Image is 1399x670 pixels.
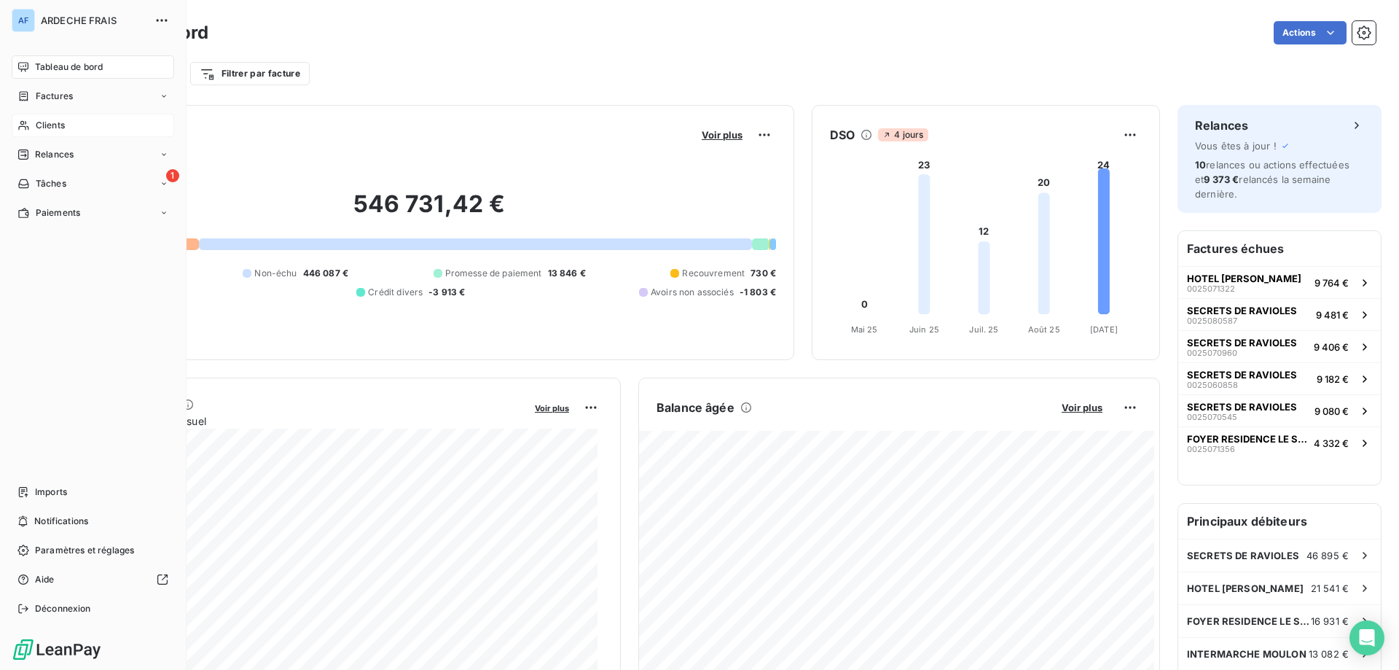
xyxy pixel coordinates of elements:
[1314,405,1349,417] span: 9 080 €
[697,128,747,141] button: Voir plus
[303,267,348,280] span: 446 087 €
[1187,401,1297,413] span: SECRETS DE RAVIOLES
[1311,615,1349,627] span: 16 931 €
[1274,21,1347,44] button: Actions
[851,324,878,335] tspan: Mai 25
[1178,266,1381,298] button: HOTEL [PERSON_NAME]00250713229 764 €
[1187,369,1297,381] span: SECRETS DE RAVIOLES
[35,573,55,586] span: Aide
[12,9,35,32] div: AF
[12,568,174,591] a: Aide
[82,190,776,233] h2: 546 731,42 €
[1178,394,1381,426] button: SECRETS DE RAVIOLES00250705459 080 €
[535,403,569,413] span: Voir plus
[41,15,146,26] span: ARDECHE FRAIS
[254,267,297,280] span: Non-échu
[1028,324,1060,335] tspan: Août 25
[1187,648,1306,660] span: INTERMARCHE MOULON
[190,62,310,85] button: Filtrer par facture
[1057,401,1107,414] button: Voir plus
[1187,615,1311,627] span: FOYER RESIDENCE LE SANDRON
[1195,159,1349,200] span: relances ou actions effectuées et relancés la semaine dernière.
[1090,324,1118,335] tspan: [DATE]
[830,126,855,144] h6: DSO
[1314,341,1349,353] span: 9 406 €
[702,129,742,141] span: Voir plus
[428,286,465,299] span: -3 913 €
[1062,402,1102,413] span: Voir plus
[1178,426,1381,459] button: FOYER RESIDENCE LE SANDRON00250713564 332 €
[1195,140,1277,152] span: Vous êtes à jour !
[1178,298,1381,330] button: SECRETS DE RAVIOLES00250805879 481 €
[35,544,134,557] span: Paramètres et réglages
[1187,284,1235,293] span: 0025071322
[1306,550,1349,561] span: 46 895 €
[1187,381,1238,389] span: 0025060858
[368,286,423,299] span: Crédit divers
[657,399,734,416] h6: Balance âgée
[1178,330,1381,362] button: SECRETS DE RAVIOLES00250709609 406 €
[1178,362,1381,394] button: SECRETS DE RAVIOLES00250608589 182 €
[1311,583,1349,594] span: 21 541 €
[1187,583,1304,594] span: HOTEL [PERSON_NAME]
[1187,305,1297,316] span: SECRETS DE RAVIOLES
[166,169,179,182] span: 1
[909,324,939,335] tspan: Juin 25
[1316,309,1349,321] span: 9 481 €
[35,486,67,499] span: Imports
[548,267,586,280] span: 13 846 €
[682,267,745,280] span: Recouvrement
[751,267,776,280] span: 730 €
[35,148,74,161] span: Relances
[445,267,542,280] span: Promesse de paiement
[1317,373,1349,385] span: 9 182 €
[36,119,65,132] span: Clients
[1187,348,1237,357] span: 0025070960
[36,206,80,219] span: Paiements
[1195,159,1206,171] span: 10
[969,324,998,335] tspan: Juil. 25
[34,515,88,528] span: Notifications
[651,286,734,299] span: Avoirs non associés
[740,286,776,299] span: -1 803 €
[1187,273,1301,284] span: HOTEL [PERSON_NAME]
[1204,174,1239,185] span: 9 373 €
[1187,550,1299,561] span: SECRETS DE RAVIOLES
[1178,504,1381,539] h6: Principaux débiteurs
[1187,316,1237,325] span: 0025080587
[1187,413,1237,421] span: 0025070545
[1314,277,1349,289] span: 9 764 €
[1187,433,1308,445] span: FOYER RESIDENCE LE SANDRON
[530,401,573,414] button: Voir plus
[1314,437,1349,449] span: 4 332 €
[878,128,928,141] span: 4 jours
[36,177,66,190] span: Tâches
[1309,648,1349,660] span: 13 082 €
[1349,620,1384,655] div: Open Intercom Messenger
[82,413,525,429] span: Chiffre d'affaires mensuel
[36,90,73,103] span: Factures
[1187,445,1235,453] span: 0025071356
[1178,231,1381,266] h6: Factures échues
[12,638,102,661] img: Logo LeanPay
[35,602,91,615] span: Déconnexion
[1195,117,1248,134] h6: Relances
[35,61,103,74] span: Tableau de bord
[1187,337,1297,348] span: SECRETS DE RAVIOLES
